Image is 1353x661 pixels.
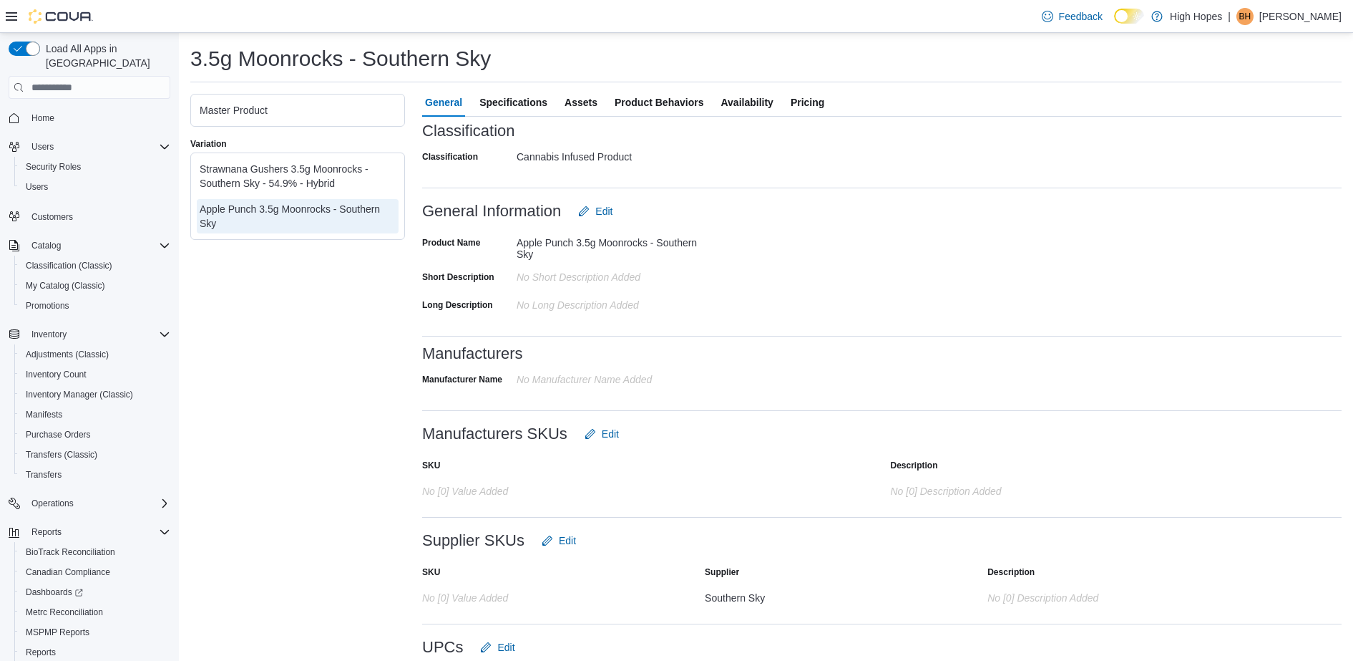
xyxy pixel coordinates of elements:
[422,460,440,471] label: SKU
[20,178,54,196] a: Users
[14,562,176,582] button: Canadian Compliance
[422,345,523,362] h3: Manufacturers
[20,346,170,363] span: Adjustments (Classic)
[20,386,170,403] span: Inventory Manager (Classic)
[1114,9,1144,24] input: Dark Mode
[20,544,170,561] span: BioTrack Reconciliation
[425,88,462,117] span: General
[26,109,170,127] span: Home
[14,445,176,465] button: Transfers (Classic)
[26,237,170,254] span: Catalog
[14,465,176,485] button: Transfers
[14,542,176,562] button: BioTrack Reconciliation
[422,151,478,163] label: Classification
[20,297,75,314] a: Promotions
[20,257,170,274] span: Classification (Classic)
[987,587,1274,604] div: No [0] description added
[14,622,176,642] button: MSPMP Reports
[14,276,176,296] button: My Catalog (Classic)
[20,366,92,383] a: Inventory Count
[14,425,176,445] button: Purchase Orders
[20,544,121,561] a: BioTrack Reconciliation
[615,88,703,117] span: Product Behaviors
[14,296,176,316] button: Promotions
[26,566,110,578] span: Canadian Compliance
[31,112,54,124] span: Home
[26,208,79,226] a: Customers
[422,587,688,604] div: No [0] value added
[26,349,109,360] span: Adjustments (Classic)
[14,256,176,276] button: Classification (Classic)
[31,329,67,340] span: Inventory
[20,564,170,581] span: Canadian Compliance
[26,546,115,558] span: BioTrack Reconciliation
[31,240,61,251] span: Catalog
[20,366,170,383] span: Inventory Count
[26,587,83,598] span: Dashboards
[20,604,170,621] span: Metrc Reconciliation
[20,446,170,463] span: Transfers (Classic)
[14,365,176,385] button: Inventory Count
[20,406,170,423] span: Manifests
[20,584,170,601] span: Dashboards
[20,624,95,641] a: MSPMP Reports
[20,257,118,274] a: Classification (Classic)
[3,137,176,157] button: Users
[190,44,491,73] h1: 3.5g Moonrocks - Southern Sky
[517,145,708,163] div: Cannabis Infused Product
[1036,2,1108,31] a: Feedback
[3,324,176,344] button: Inventory
[422,271,494,283] label: Short Description
[20,446,103,463] a: Transfers (Classic)
[705,566,739,578] label: Supplier
[26,647,56,658] span: Reports
[987,566,1035,578] label: Description
[3,236,176,256] button: Catalog
[190,138,227,150] label: Variation
[1259,8,1342,25] p: [PERSON_NAME]
[20,644,170,661] span: Reports
[31,526,62,538] span: Reports
[20,426,170,443] span: Purchase Orders
[20,158,170,175] span: Security Roles
[1236,8,1254,25] div: Bridjette Holland
[422,532,524,549] h3: Supplier SKUs
[572,197,618,226] button: Edit
[26,207,170,225] span: Customers
[20,426,97,443] a: Purchase Orders
[14,344,176,365] button: Adjustments (Classic)
[26,181,48,193] span: Users
[422,480,708,497] div: No [0] value added
[422,639,463,656] h3: UPCs
[26,138,59,155] button: Users
[20,158,87,175] a: Security Roles
[26,280,105,291] span: My Catalog (Classic)
[517,294,708,311] div: No Long Description added
[26,110,60,127] a: Home
[3,522,176,542] button: Reports
[26,237,67,254] button: Catalog
[26,495,170,512] span: Operations
[26,524,170,541] span: Reports
[14,177,176,197] button: Users
[14,602,176,622] button: Metrc Reconciliation
[891,460,938,471] label: Description
[14,582,176,602] a: Dashboards
[517,231,708,260] div: Apple Punch 3.5g Moonrocks - Southern Sky
[20,406,68,423] a: Manifests
[26,326,72,343] button: Inventory
[579,420,625,448] button: Edit
[31,498,74,509] span: Operations
[26,369,87,380] span: Inventory Count
[20,466,170,483] span: Transfers
[1059,9,1103,24] span: Feedback
[517,266,708,283] div: No Short Description added
[536,526,582,555] button: Edit
[721,88,773,117] span: Availability
[20,277,111,294] a: My Catalog (Classic)
[26,495,79,512] button: Operations
[26,300,69,312] span: Promotions
[422,237,480,249] label: Product Name
[559,534,576,548] span: Edit
[595,204,612,218] span: Edit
